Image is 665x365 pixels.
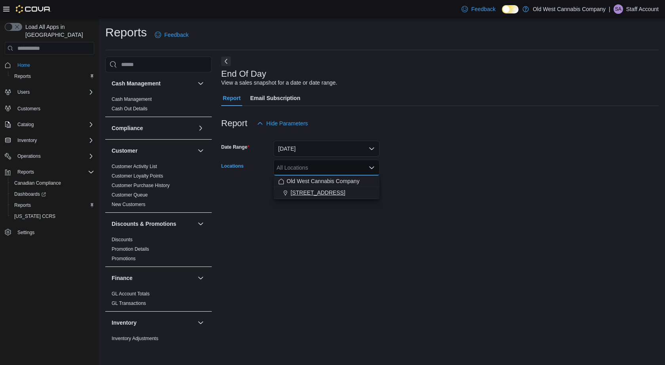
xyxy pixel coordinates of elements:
span: Customers [14,103,94,113]
span: GL Transactions [112,300,146,306]
a: Customer Purchase History [112,183,170,188]
a: GL Transactions [112,301,146,306]
span: [STREET_ADDRESS] [291,189,345,197]
span: Customers [17,106,40,112]
span: Catalog [17,121,34,128]
a: Reports [11,200,34,210]
span: [US_STATE] CCRS [14,213,55,219]
div: Choose from the following options [274,176,380,199]
a: Customer Activity List [112,164,157,169]
span: Reports [17,169,34,175]
button: Inventory [14,136,40,145]
h3: Cash Management [112,79,161,87]
span: Old West Cannabis Company [287,177,359,185]
a: Reports [11,72,34,81]
span: Discounts [112,236,133,243]
button: Discounts & Promotions [112,220,194,228]
a: Settings [14,228,38,237]
button: Customers [2,102,97,114]
button: Catalog [2,119,97,130]
a: Feedback [458,1,498,17]
button: [US_STATE] CCRS [8,211,97,222]
span: Reports [11,72,94,81]
h3: Inventory [112,319,137,327]
a: Dashboards [11,189,49,199]
button: Inventory [2,135,97,146]
button: Compliance [112,124,194,132]
a: Customer Loyalty Points [112,173,163,179]
button: Canadian Compliance [8,178,97,189]
button: [STREET_ADDRESS] [274,187,380,199]
a: Feedback [152,27,192,43]
button: Operations [14,151,44,161]
span: Email Subscription [250,90,300,106]
div: Customer [105,162,212,212]
a: Home [14,61,33,70]
button: Inventory [196,318,205,327]
a: Inventory by Product Historical [112,345,176,351]
button: Inventory [112,319,194,327]
span: GL Account Totals [112,291,150,297]
a: Promotion Details [112,246,149,252]
p: Old West Cannabis Company [533,4,606,14]
p: Staff Account [626,4,659,14]
span: Cash Management [112,96,152,102]
a: Dashboards [8,189,97,200]
span: Users [17,89,30,95]
span: Operations [17,153,41,159]
h3: Report [221,119,247,128]
button: Home [2,59,97,71]
span: Settings [17,229,34,236]
h1: Reports [105,25,147,40]
button: Reports [2,166,97,178]
button: Old West Cannabis Company [274,176,380,187]
button: [DATE] [274,141,380,157]
div: Discounts & Promotions [105,235,212,267]
a: Canadian Compliance [11,178,64,188]
a: Promotions [112,256,136,261]
span: Home [17,62,30,68]
h3: Compliance [112,124,143,132]
span: Operations [14,151,94,161]
input: Dark Mode [502,5,519,13]
button: Users [2,87,97,98]
span: Canadian Compliance [14,180,61,186]
span: Dashboards [14,191,46,197]
a: Inventory Adjustments [112,336,158,341]
button: Finance [196,273,205,283]
span: Dashboards [11,189,94,199]
a: Cash Management [112,96,152,102]
span: Canadian Compliance [11,178,94,188]
button: Next [221,57,231,66]
img: Cova [16,5,51,13]
span: SA [615,4,621,14]
span: Inventory [17,137,37,144]
span: Inventory [14,136,94,145]
button: Cash Management [196,79,205,88]
button: Users [14,87,33,97]
span: Load All Apps in [GEOGRAPHIC_DATA] [22,23,94,39]
span: New Customers [112,201,145,208]
span: Feedback [471,5,495,13]
div: View a sales snapshot for a date or date range. [221,79,337,87]
span: Washington CCRS [11,212,94,221]
button: Finance [112,274,194,282]
span: Customer Activity List [112,163,157,170]
a: Customers [14,104,44,113]
span: Catalog [14,120,94,129]
button: Settings [2,227,97,238]
h3: Finance [112,274,133,282]
span: Home [14,60,94,70]
a: Cash Out Details [112,106,148,112]
span: Report [223,90,241,106]
button: Operations [2,151,97,162]
div: Finance [105,289,212,311]
label: Locations [221,163,244,169]
button: Reports [14,167,37,177]
span: Feedback [164,31,188,39]
button: Hide Parameters [254,115,311,131]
